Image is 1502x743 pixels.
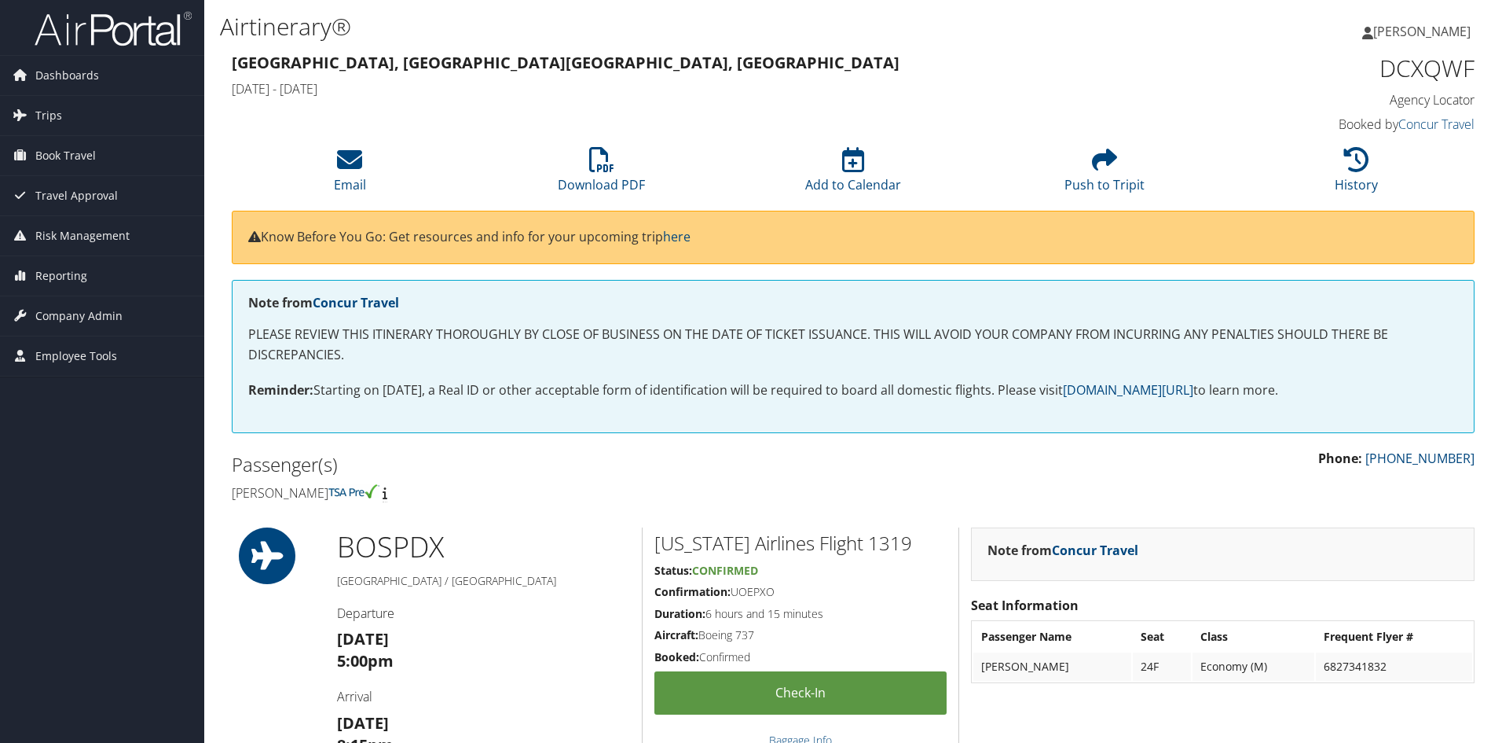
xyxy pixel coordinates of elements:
th: Passenger Name [973,623,1130,651]
a: Check-in [654,671,947,715]
th: Seat [1133,623,1191,651]
h5: [GEOGRAPHIC_DATA] / [GEOGRAPHIC_DATA] [337,573,630,589]
span: Risk Management [35,216,130,256]
span: Travel Approval [35,176,118,215]
th: Class [1192,623,1315,651]
td: 24F [1133,653,1191,681]
strong: Reminder: [248,381,313,399]
p: Know Before You Go: Get resources and info for your upcoming trip [248,227,1458,248]
th: Frequent Flyer # [1316,623,1472,651]
h4: [PERSON_NAME] [232,484,841,502]
a: [DOMAIN_NAME][URL] [1063,381,1193,399]
strong: Phone: [1318,450,1362,467]
img: airportal-logo.png [35,10,192,47]
span: Trips [35,96,62,135]
strong: [GEOGRAPHIC_DATA], [GEOGRAPHIC_DATA] [GEOGRAPHIC_DATA], [GEOGRAPHIC_DATA] [232,52,899,73]
strong: Note from [987,542,1138,559]
h4: Arrival [337,688,630,705]
strong: Booked: [654,649,699,664]
h4: Agency Locator [1181,91,1475,109]
strong: Status: [654,563,692,578]
h5: Confirmed [654,649,947,665]
h5: Boeing 737 [654,627,947,643]
td: [PERSON_NAME] [973,653,1130,681]
a: Concur Travel [313,294,399,311]
a: [PHONE_NUMBER] [1365,450,1475,467]
a: Download PDF [558,156,645,193]
h4: Booked by [1181,116,1475,133]
h1: Airtinerary® [220,10,1064,43]
a: History [1335,156,1378,193]
h2: [US_STATE] Airlines Flight 1319 [654,530,947,557]
strong: [DATE] [337,628,389,649]
h4: Departure [337,605,630,622]
strong: [DATE] [337,712,389,734]
a: Concur Travel [1052,542,1138,559]
a: Concur Travel [1398,116,1475,133]
strong: Seat Information [971,597,1079,614]
strong: Confirmation: [654,584,731,599]
img: tsa-precheck.png [328,484,379,498]
h4: [DATE] - [DATE] [232,80,1158,97]
span: Book Travel [35,136,96,175]
strong: Note from [248,294,399,311]
h1: BOS PDX [337,528,630,567]
span: Confirmed [692,563,758,578]
p: Starting on [DATE], a Real ID or other acceptable form of identification will be required to boar... [248,381,1458,401]
a: here [663,228,691,245]
span: [PERSON_NAME] [1373,23,1471,40]
strong: 5:00pm [337,650,394,671]
h5: 6 hours and 15 minutes [654,606,947,622]
span: Employee Tools [35,337,117,376]
a: [PERSON_NAME] [1362,8,1486,55]
td: 6827341832 [1316,653,1472,681]
strong: Aircraft: [654,627,698,642]
h5: UOEPXO [654,584,947,600]
span: Dashboards [35,56,99,95]
strong: Duration: [654,606,705,621]
span: Reporting [35,256,87,296]
td: Economy (M) [1192,653,1315,681]
h1: DCXQWF [1181,52,1475,85]
h2: Passenger(s) [232,451,841,478]
span: Company Admin [35,296,123,336]
a: Push to Tripit [1064,156,1145,193]
a: Add to Calendar [805,156,901,193]
a: Email [334,156,366,193]
p: PLEASE REVIEW THIS ITINERARY THOROUGHLY BY CLOSE OF BUSINESS ON THE DATE OF TICKET ISSUANCE. THIS... [248,325,1458,365]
